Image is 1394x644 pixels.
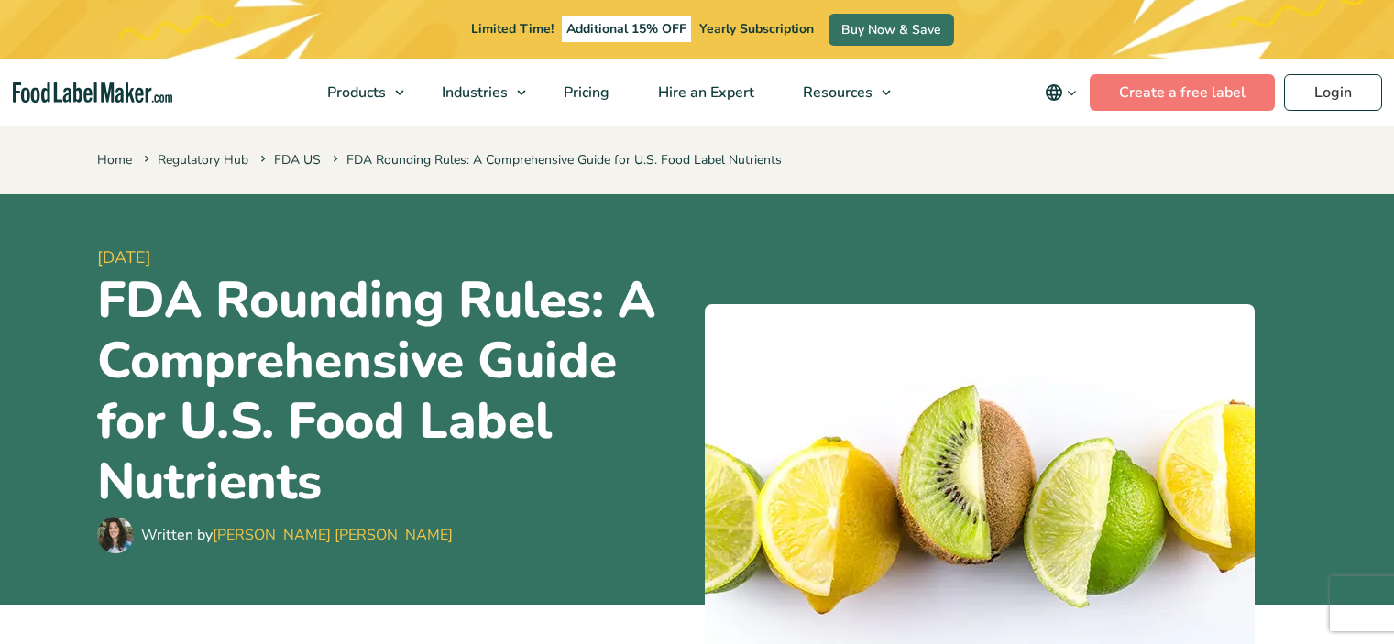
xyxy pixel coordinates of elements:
[141,524,453,546] div: Written by
[558,82,611,103] span: Pricing
[1090,74,1275,111] a: Create a free label
[97,151,132,169] a: Home
[322,82,388,103] span: Products
[97,517,134,553] img: Maria Abi Hanna - Food Label Maker
[829,14,954,46] a: Buy Now & Save
[213,525,453,545] a: [PERSON_NAME] [PERSON_NAME]
[471,20,554,38] span: Limited Time!
[653,82,756,103] span: Hire an Expert
[418,59,535,126] a: Industries
[779,59,900,126] a: Resources
[699,20,814,38] span: Yearly Subscription
[540,59,630,126] a: Pricing
[634,59,774,126] a: Hire an Expert
[562,16,691,42] span: Additional 15% OFF
[274,151,321,169] a: FDA US
[158,151,248,169] a: Regulatory Hub
[303,59,413,126] a: Products
[97,270,690,512] h1: FDA Rounding Rules: A Comprehensive Guide for U.S. Food Label Nutrients
[1284,74,1382,111] a: Login
[797,82,874,103] span: Resources
[436,82,510,103] span: Industries
[329,151,782,169] span: FDA Rounding Rules: A Comprehensive Guide for U.S. Food Label Nutrients
[97,246,690,270] span: [DATE]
